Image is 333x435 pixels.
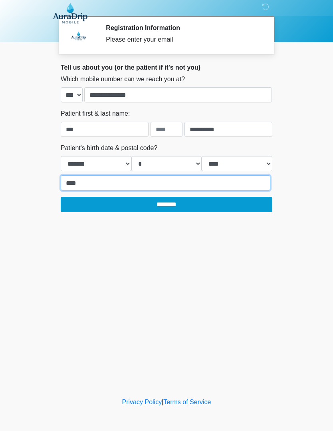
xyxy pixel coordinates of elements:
img: AuraDrip Mobile Logo [53,6,87,28]
label: Patient's birth date & postal code? [61,147,157,157]
label: Which mobile number can we reach you at? [61,78,185,88]
a: Privacy Policy [122,403,162,409]
label: Patient first & last name: [61,113,130,122]
a: Terms of Service [163,403,211,409]
h2: Tell us about you (or the patient if it's not you) [61,68,272,75]
div: Please enter your email [106,39,260,48]
a: | [162,403,163,409]
img: Agent Avatar [67,28,91,52]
